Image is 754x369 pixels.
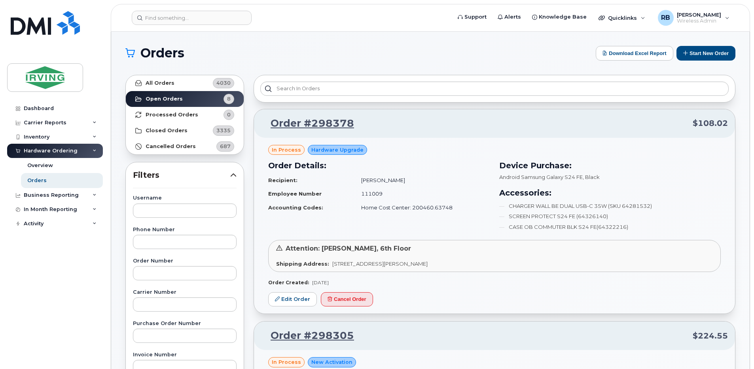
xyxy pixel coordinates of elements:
li: CASE OB COMMUTER BLK S24 FE(64322216) [499,223,721,231]
a: Edit Order [268,292,317,307]
h3: Accessories: [499,187,721,199]
span: 687 [220,143,231,150]
span: in process [272,146,301,154]
a: All Orders4030 [126,75,244,91]
span: [STREET_ADDRESS][PERSON_NAME] [332,261,428,267]
strong: Order Created: [268,280,309,285]
span: 4030 [216,79,231,87]
span: , Black [583,174,600,180]
td: [PERSON_NAME] [354,173,490,187]
strong: Processed Orders [146,112,198,118]
input: Search in orders [260,82,729,96]
span: $224.55 [693,330,728,342]
h3: Order Details: [268,160,490,171]
strong: Open Orders [146,96,183,102]
a: Cancelled Orders687 [126,139,244,154]
span: Hardware Upgrade [311,146,364,154]
span: in process [272,358,301,366]
strong: Closed Orders [146,127,188,134]
span: Filters [133,169,230,181]
strong: All Orders [146,80,174,86]
td: 111009 [354,187,490,201]
label: Username [133,196,237,201]
a: Closed Orders3335 [126,123,244,139]
li: CHARGER WALL BE DUAL USB-C 35W (SKU 64281532) [499,202,721,210]
span: 8 [227,95,231,103]
label: Invoice Number [133,352,237,358]
h3: Device Purchase: [499,160,721,171]
span: [DATE] [312,280,329,285]
span: Android Samsung Galaxy S24 FE [499,174,583,180]
span: $108.02 [693,118,728,129]
span: Attention: [PERSON_NAME], 6th Floor [286,245,411,252]
span: Orders [140,47,184,59]
label: Phone Number [133,227,237,232]
label: Order Number [133,259,237,264]
button: Download Excel Report [596,46,673,61]
span: New Activation [311,358,352,366]
a: Order #298378 [261,116,354,131]
a: Open Orders8 [126,91,244,107]
a: Processed Orders0 [126,107,244,123]
button: Cancel Order [321,292,373,307]
strong: Cancelled Orders [146,143,196,150]
button: Start New Order [676,46,735,61]
strong: Recipient: [268,177,297,183]
label: Purchase Order Number [133,321,237,326]
td: Home Cost Center: 200460.63748 [354,201,490,215]
label: Carrier Number [133,290,237,295]
span: 3335 [216,127,231,134]
a: Order #298305 [261,329,354,343]
span: 0 [227,111,231,118]
li: SCREEN PROTECT S24 FE (64326140) [499,213,721,220]
strong: Shipping Address: [276,261,329,267]
strong: Employee Number [268,190,322,197]
strong: Accounting Codes: [268,204,323,211]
